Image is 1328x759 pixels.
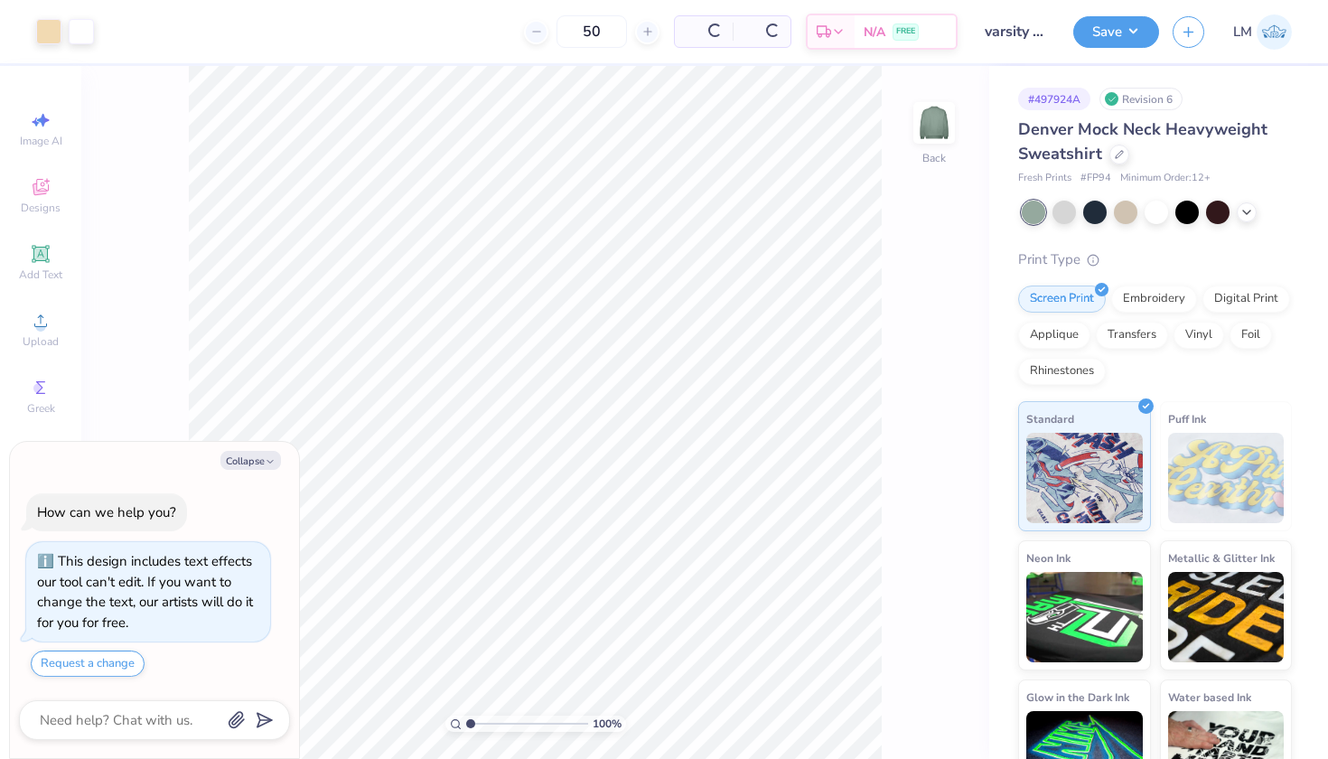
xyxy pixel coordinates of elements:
[20,134,62,148] span: Image AI
[1073,16,1159,48] button: Save
[37,552,253,632] div: This design includes text effects our tool can't edit. If you want to change the text, our artist...
[27,401,55,416] span: Greek
[971,14,1060,50] input: Untitled Design
[1026,409,1074,428] span: Standard
[19,267,62,282] span: Add Text
[593,716,622,732] span: 100 %
[1168,548,1275,567] span: Metallic & Glitter Ink
[1257,14,1292,50] img: Lauren Mcdougal
[1111,286,1197,313] div: Embroidery
[1168,433,1285,523] img: Puff Ink
[31,651,145,677] button: Request a change
[1018,171,1071,186] span: Fresh Prints
[916,105,952,141] img: Back
[1099,88,1183,110] div: Revision 6
[1026,548,1071,567] span: Neon Ink
[864,23,885,42] span: N/A
[1233,14,1292,50] a: LM
[23,334,59,349] span: Upload
[1026,572,1143,662] img: Neon Ink
[21,201,61,215] span: Designs
[1026,433,1143,523] img: Standard
[1168,409,1206,428] span: Puff Ink
[896,25,915,38] span: FREE
[1168,572,1285,662] img: Metallic & Glitter Ink
[1230,322,1272,349] div: Foil
[556,15,627,48] input: – –
[1233,22,1252,42] span: LM
[1168,688,1251,707] span: Water based Ink
[1018,358,1106,385] div: Rhinestones
[1174,322,1224,349] div: Vinyl
[220,451,281,470] button: Collapse
[37,503,176,521] div: How can we help you?
[1018,118,1267,164] span: Denver Mock Neck Heavyweight Sweatshirt
[1096,322,1168,349] div: Transfers
[922,150,946,166] div: Back
[1018,249,1292,270] div: Print Type
[1080,171,1111,186] span: # FP94
[1018,88,1090,110] div: # 497924A
[1120,171,1211,186] span: Minimum Order: 12 +
[1018,286,1106,313] div: Screen Print
[1202,286,1290,313] div: Digital Print
[1018,322,1090,349] div: Applique
[1026,688,1129,707] span: Glow in the Dark Ink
